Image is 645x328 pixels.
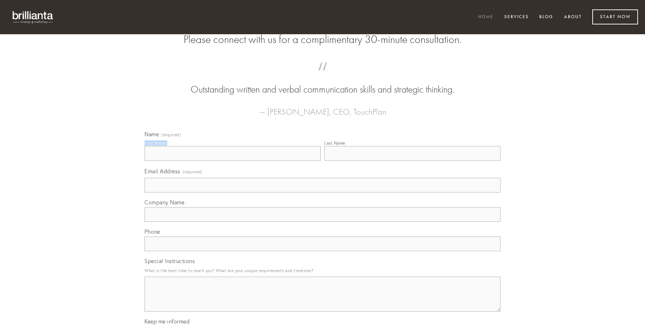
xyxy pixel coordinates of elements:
[7,7,59,27] img: brillianta - research, strategy, marketing
[144,131,159,138] span: Name
[161,133,181,137] span: (required)
[559,12,586,23] a: About
[156,69,489,96] blockquote: Outstanding written and verbal communication skills and strategic thinking.
[592,9,638,24] a: Start Now
[144,318,190,325] span: Keep me informed
[144,199,184,206] span: Company Name
[500,12,533,23] a: Services
[144,140,166,146] div: First Name
[144,168,180,175] span: Email Address
[474,12,498,23] a: Home
[535,12,558,23] a: Blog
[156,69,489,83] span: “
[183,167,202,176] span: (required)
[144,228,160,235] span: Phone
[144,33,501,46] h2: Please connect with us for a complimentary 30-minute consultation.
[156,96,489,119] figcaption: — [PERSON_NAME], CEO, TouchPlan
[144,266,501,275] p: What is the best time to reach you? What are your unique requirements and timelines?
[144,257,195,264] span: Special Instructions
[324,140,345,146] div: Last Name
